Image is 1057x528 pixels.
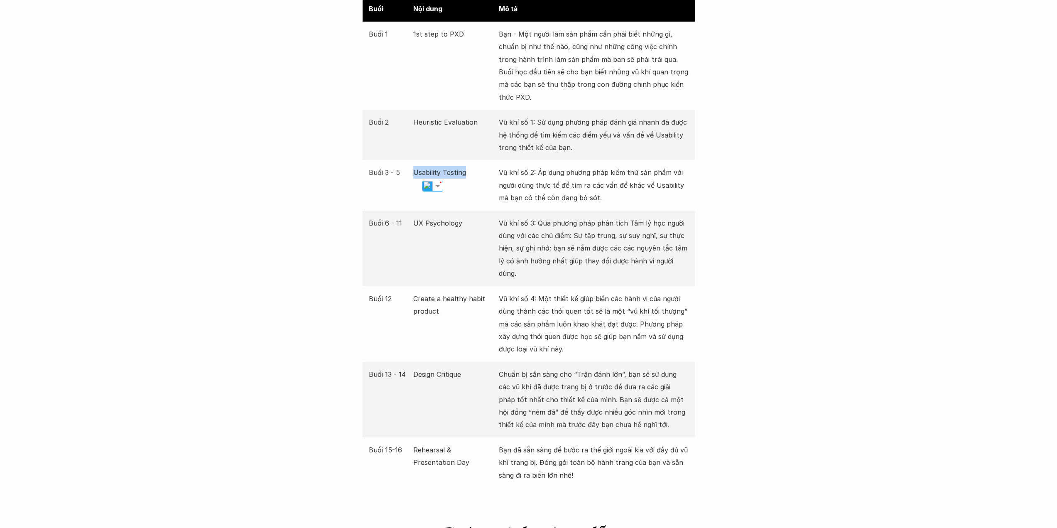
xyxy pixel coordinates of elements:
[413,28,495,40] p: 1st step to PXD
[413,368,495,381] p: Design Critique
[499,444,689,481] p: Bạn đã sẵn sàng để bước ra thế giới ngoài kia với đầy đủ vũ khí trang bị. Đóng gói toàn bộ hành t...
[413,444,495,469] p: Rehearsal & Presentation Day
[499,166,689,204] p: Vũ khí số 2: Áp dụng phương pháp kiểm thử sản phẩm với người dùng thực tế để tìm ra các vấn đề kh...
[369,116,410,128] p: Buổi 2
[413,166,495,179] p: Usability Testing
[369,217,410,229] p: Buổi 6 - 11
[369,166,410,179] p: Buổi 3 - 5
[369,5,383,13] strong: Buổi
[369,444,410,456] p: Buổi 15-16
[413,292,495,318] p: Create a healthy habit product
[413,217,495,229] p: UX Psychology
[369,292,410,305] p: Buổi 12
[369,368,410,381] p: Buổi 13 - 14
[499,368,689,431] p: Chuẩn bị sẵn sàng cho “Trận đánh lớn”, bạn sẽ sử dụng các vũ khí đã được trang bị ở trước để đưa ...
[499,28,689,103] p: Bạn - Một người làm sản phẩm cần phải biết những gì, chuẩn bị như thế nào, cũng như những công vi...
[499,5,517,13] strong: Mô tả
[369,28,410,40] p: Buổi 1
[499,116,689,154] p: Vũ khí số 1: Sử dụng phương pháp đánh giá nhanh đã được hệ thống để tìm kiếm các điểm yếu và vấn ...
[413,116,495,128] p: Heuristic Evaluation
[413,5,442,13] strong: Nội dung
[499,292,689,356] p: Vũ khí số 4: Một thiết kế giúp biến các hành vi của người dùng thành các thói quen tốt sẽ là một ...
[499,217,689,280] p: Vũ khí số 3: Qua phương pháp phân tích Tâm lý học người dùng với các chủ điểm: Sự tập trung, sự s...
